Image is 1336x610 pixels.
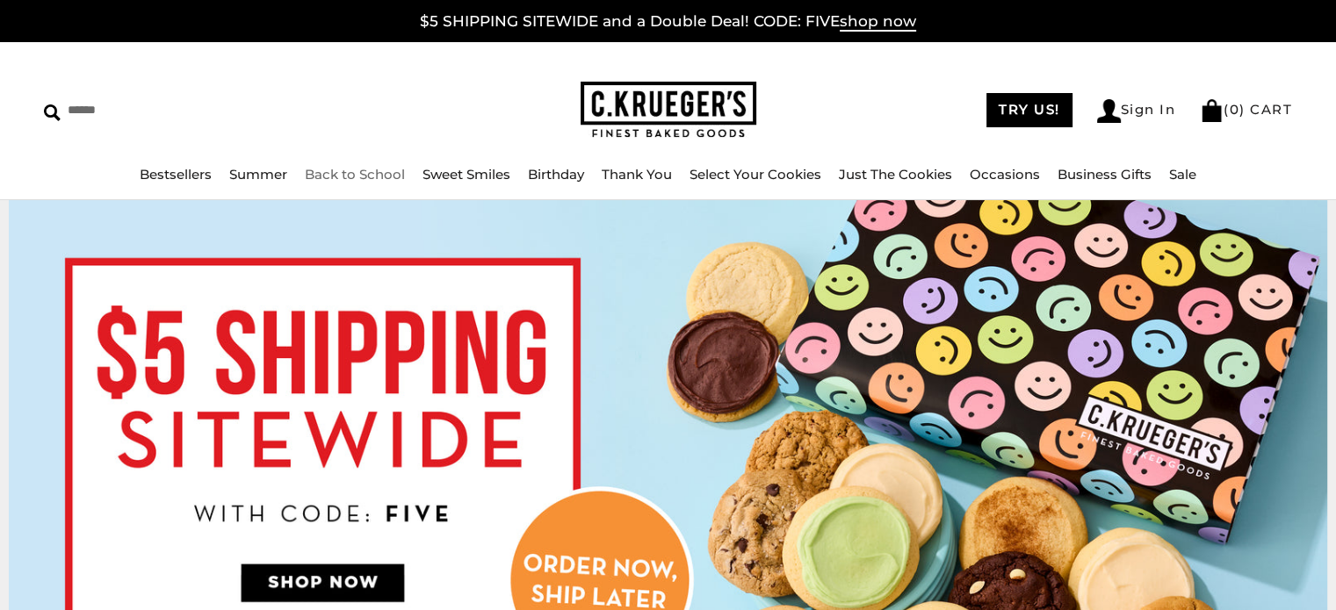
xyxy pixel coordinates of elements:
[1230,101,1240,118] span: 0
[1200,99,1224,122] img: Bag
[581,82,756,139] img: C.KRUEGER'S
[422,166,510,183] a: Sweet Smiles
[1058,166,1152,183] a: Business Gifts
[44,97,340,124] input: Search
[229,166,287,183] a: Summer
[602,166,672,183] a: Thank You
[986,93,1072,127] a: TRY US!
[1200,101,1292,118] a: (0) CART
[840,12,916,32] span: shop now
[690,166,821,183] a: Select Your Cookies
[839,166,952,183] a: Just The Cookies
[1097,99,1121,123] img: Account
[44,104,61,121] img: Search
[140,166,212,183] a: Bestsellers
[420,12,916,32] a: $5 SHIPPING SITEWIDE and a Double Deal! CODE: FIVEshop now
[970,166,1040,183] a: Occasions
[1169,166,1196,183] a: Sale
[528,166,584,183] a: Birthday
[305,166,405,183] a: Back to School
[1097,99,1176,123] a: Sign In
